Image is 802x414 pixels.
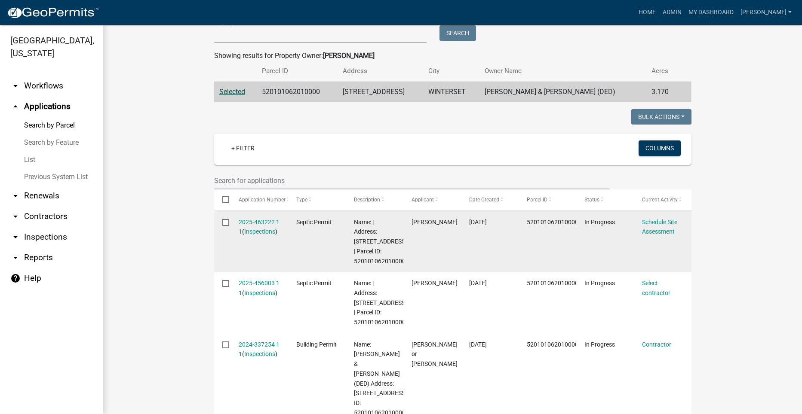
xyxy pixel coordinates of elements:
span: Rick Rogers [412,219,458,225]
input: Search for applications [214,172,610,189]
datatable-header-cell: Parcel ID [519,189,576,210]
i: arrow_drop_down [10,253,21,263]
td: [STREET_ADDRESS] [338,82,423,103]
th: Acres [646,61,679,81]
button: Search [439,25,476,41]
a: My Dashboard [685,4,737,21]
i: arrow_drop_down [10,191,21,201]
strong: [PERSON_NAME] [323,52,375,60]
a: [PERSON_NAME] [737,4,795,21]
td: 520101062010000 [257,82,338,103]
th: Parcel ID [257,61,338,81]
datatable-header-cell: Applicant [403,189,461,210]
datatable-header-cell: Date Created [461,189,519,210]
a: 2024-337254 1 1 [239,341,280,358]
i: arrow_drop_down [10,81,21,91]
span: Description [354,197,380,203]
datatable-header-cell: Type [288,189,346,210]
td: [PERSON_NAME] & [PERSON_NAME] (DED) [479,82,646,103]
span: Date Created [469,197,499,203]
div: ( ) [239,217,280,237]
th: City [423,61,479,81]
a: Contractor [642,341,671,348]
div: Showing results for Property Owner: [214,51,691,61]
span: 08/13/2025 [469,219,487,225]
a: Schedule Site Assessment [642,219,677,235]
span: Name: | Address: 2385 HOLLIWELL BRIDGE RD | Parcel ID: 520101062010000 [354,219,407,265]
datatable-header-cell: Application Number [230,189,288,210]
button: Bulk Actions [631,109,691,125]
i: arrow_drop_down [10,232,21,242]
a: Select contractor [642,280,670,296]
i: arrow_drop_down [10,211,21,222]
span: Application Number [239,197,286,203]
div: ( ) [239,340,280,359]
i: help [10,273,21,283]
a: 2025-456003 1 1 [239,280,280,296]
span: In Progress [584,341,615,348]
span: Status [584,197,599,203]
a: Inspections [244,350,275,357]
span: Current Activity [642,197,678,203]
span: Building Permit [296,341,337,348]
span: 520101062010000 [527,341,578,348]
td: WINTERSET [423,82,479,103]
a: Inspections [244,289,275,296]
datatable-header-cell: Select [214,189,230,210]
datatable-header-cell: Description [346,189,403,210]
i: arrow_drop_up [10,101,21,112]
span: 11/19/2024 [469,341,487,348]
a: Selected [219,88,245,96]
a: Admin [659,4,685,21]
span: Doug or Mary Strickler [412,341,458,368]
span: Septic Permit [296,219,332,225]
span: 520101062010000 [527,280,578,286]
a: + Filter [224,140,261,156]
datatable-header-cell: Status [576,189,634,210]
th: Address [338,61,423,81]
span: Type [296,197,307,203]
datatable-header-cell: Current Activity [634,189,691,210]
th: Owner Name [479,61,646,81]
span: In Progress [584,219,615,225]
a: Home [635,4,659,21]
span: Name: | Address: 2385 HOLLIWELL BRIDGE RD | Parcel ID: 520101062010000 [354,280,407,326]
span: Doug Strickler [412,280,458,286]
td: 3.170 [646,82,679,103]
button: Columns [639,140,681,156]
span: Applicant [412,197,434,203]
span: 520101062010000 [527,219,578,225]
span: Parcel ID [527,197,547,203]
span: Septic Permit [296,280,332,286]
a: Inspections [244,228,275,235]
span: 07/28/2025 [469,280,487,286]
a: 2025-463222 1 1 [239,219,280,235]
div: ( ) [239,278,280,298]
span: In Progress [584,280,615,286]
